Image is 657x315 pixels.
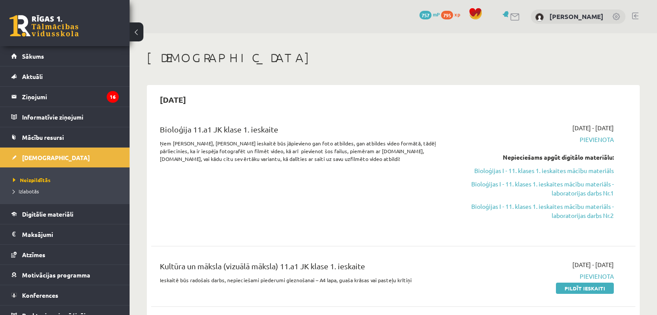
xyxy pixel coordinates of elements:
a: Digitālie materiāli [11,204,119,224]
a: 795 xp [441,11,464,18]
legend: Maksājumi [22,224,119,244]
a: Bioloģijas I - 11. klases 1. ieskaites mācību materiāls [471,166,614,175]
span: Neizpildītās [13,176,51,183]
a: Izlabotās [13,187,121,195]
i: 16 [107,91,119,103]
span: Digitālie materiāli [22,210,73,218]
span: Pievienota [471,272,614,281]
div: Nepieciešams apgūt digitālo materiālu: [471,153,614,162]
a: Mācību resursi [11,127,119,147]
a: Neizpildītās [13,176,121,184]
a: [DEMOGRAPHIC_DATA] [11,148,119,167]
span: Mācību resursi [22,133,64,141]
a: Aktuāli [11,66,119,86]
legend: Informatīvie ziņojumi [22,107,119,127]
a: Ziņojumi16 [11,87,119,107]
a: Rīgas 1. Tālmācības vidusskola [10,15,79,37]
p: Ņem [PERSON_NAME], [PERSON_NAME] ieskaitē būs jāpievieno gan foto atbildes, gan atbildes video fo... [160,139,458,163]
h1: [DEMOGRAPHIC_DATA] [147,50,640,65]
h2: [DATE] [151,89,195,110]
span: [DATE] - [DATE] [572,123,614,132]
a: Pildīt ieskaiti [556,283,614,294]
a: Sākums [11,46,119,66]
span: Motivācijas programma [22,271,90,279]
span: Pievienota [471,135,614,144]
span: Sākums [22,52,44,60]
span: Izlabotās [13,188,39,195]
span: 795 [441,11,453,19]
legend: Ziņojumi [22,87,119,107]
div: Kultūra un māksla (vizuālā māksla) 11.a1 JK klase 1. ieskaite [160,260,458,276]
span: Konferences [22,291,58,299]
div: Bioloģija 11.a1 JK klase 1. ieskaite [160,123,458,139]
span: 757 [419,11,432,19]
img: Jana Borisjonoka [535,13,544,22]
a: Bioloģijas I - 11. klases 1. ieskaites mācību materiāls - laboratorijas darbs Nr.1 [471,180,614,198]
p: Ieskaitē būs radošais darbs, nepieciešami piederumi gleznošanai – A4 lapa, guaša krāsas vai paste... [160,276,458,284]
a: Motivācijas programma [11,265,119,285]
a: [PERSON_NAME] [549,12,603,21]
a: 757 mP [419,11,440,18]
span: [DATE] - [DATE] [572,260,614,269]
a: Atzīmes [11,245,119,265]
span: [DEMOGRAPHIC_DATA] [22,154,90,161]
span: Aktuāli [22,72,43,80]
a: Konferences [11,285,119,305]
span: xp [454,11,460,18]
a: Informatīvie ziņojumi [11,107,119,127]
a: Bioloģijas I - 11. klases 1. ieskaites mācību materiāls - laboratorijas darbs Nr.2 [471,202,614,220]
a: Maksājumi [11,224,119,244]
span: mP [433,11,440,18]
span: Atzīmes [22,251,45,258]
